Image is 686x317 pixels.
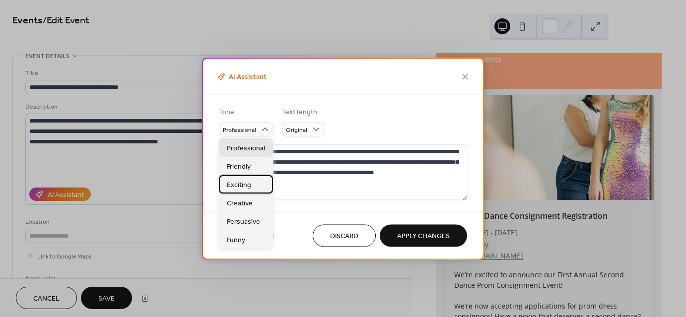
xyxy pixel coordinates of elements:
[313,224,376,247] button: Discard
[227,198,253,209] span: Creative
[380,224,467,247] button: Apply Changes
[227,162,251,172] span: Friendly
[397,231,450,242] span: Apply Changes
[219,107,272,117] div: Tone
[227,235,245,246] span: Funny
[227,143,265,154] span: Professional
[227,180,251,190] span: Exciting
[223,125,256,136] span: Professional
[330,231,358,242] span: Discard
[227,217,260,227] span: Persuasive
[282,107,323,117] div: Text length
[286,125,307,136] span: Original
[215,71,267,83] span: AI Assistant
